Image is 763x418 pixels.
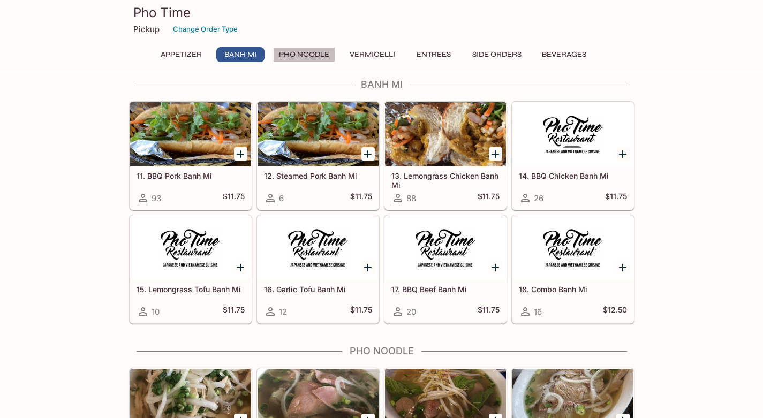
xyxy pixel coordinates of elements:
[279,193,284,203] span: 6
[257,215,379,323] a: 16. Garlic Tofu Banh Mi12$11.75
[258,102,379,166] div: 12. Steamed Pork Banh Mi
[168,21,243,37] button: Change Order Type
[344,47,401,62] button: Vermicelli
[512,215,634,323] a: 18. Combo Banh Mi16$12.50
[257,102,379,210] a: 12. Steamed Pork Banh Mi6$11.75
[603,305,627,318] h5: $12.50
[616,147,630,161] button: Add 14. BBQ Chicken Banh Mi
[512,216,633,280] div: 18. Combo Banh Mi
[489,261,502,274] button: Add 17. BBQ Beef Banh Mi
[385,102,506,166] div: 13. Lemongrass Chicken Banh Mi
[234,147,247,161] button: Add 11. BBQ Pork Banh Mi
[384,102,507,210] a: 13. Lemongrass Chicken Banh Mi88$11.75
[152,193,161,203] span: 93
[519,171,627,180] h5: 14. BBQ Chicken Banh Mi
[130,215,252,323] a: 15. Lemongrass Tofu Banh Mi10$11.75
[129,345,634,357] h4: Pho Noodle
[410,47,458,62] button: Entrees
[361,261,375,274] button: Add 16. Garlic Tofu Banh Mi
[512,102,633,166] div: 14. BBQ Chicken Banh Mi
[534,193,543,203] span: 26
[223,192,245,204] h5: $11.75
[519,285,627,294] h5: 18. Combo Banh Mi
[391,285,500,294] h5: 17. BBQ Beef Banh Mi
[264,171,372,180] h5: 12. Steamed Pork Banh Mi
[129,79,634,90] h4: Banh Mi
[384,215,507,323] a: 17. BBQ Beef Banh Mi20$11.75
[133,24,160,34] p: Pickup
[155,47,208,62] button: Appetizer
[534,307,542,317] span: 16
[361,147,375,161] button: Add 12. Steamed Pork Banh Mi
[223,305,245,318] h5: $11.75
[466,47,527,62] button: Side Orders
[478,305,500,318] h5: $11.75
[130,216,251,280] div: 15. Lemongrass Tofu Banh Mi
[512,102,634,210] a: 14. BBQ Chicken Banh Mi26$11.75
[264,285,372,294] h5: 16. Garlic Tofu Banh Mi
[616,261,630,274] button: Add 18. Combo Banh Mi
[279,307,287,317] span: 12
[350,192,372,204] h5: $11.75
[258,216,379,280] div: 16. Garlic Tofu Banh Mi
[406,193,416,203] span: 88
[130,102,251,166] div: 11. BBQ Pork Banh Mi
[273,47,335,62] button: Pho Noodle
[234,261,247,274] button: Add 15. Lemongrass Tofu Banh Mi
[385,216,506,280] div: 17. BBQ Beef Banh Mi
[489,147,502,161] button: Add 13. Lemongrass Chicken Banh Mi
[406,307,416,317] span: 20
[137,285,245,294] h5: 15. Lemongrass Tofu Banh Mi
[478,192,500,204] h5: $11.75
[605,192,627,204] h5: $11.75
[350,305,372,318] h5: $11.75
[536,47,592,62] button: Beverages
[137,171,245,180] h5: 11. BBQ Pork Banh Mi
[391,171,500,189] h5: 13. Lemongrass Chicken Banh Mi
[152,307,160,317] span: 10
[130,102,252,210] a: 11. BBQ Pork Banh Mi93$11.75
[133,4,630,21] h3: Pho Time
[216,47,265,62] button: Banh Mi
